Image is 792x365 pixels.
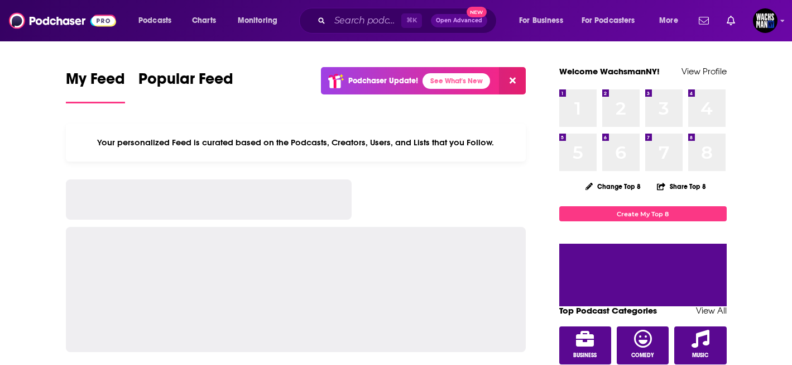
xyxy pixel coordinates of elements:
[753,8,777,33] button: Show profile menu
[573,352,597,359] span: Business
[330,12,401,30] input: Search podcasts, credits, & more...
[348,76,418,86] p: Podchaser Update!
[559,66,660,77] a: Welcome WachsmanNY!
[423,73,490,89] a: See What's New
[66,69,125,103] a: My Feed
[192,13,216,29] span: Charts
[66,69,125,95] span: My Feed
[696,305,727,316] a: View All
[694,11,713,30] a: Show notifications dropdown
[431,14,487,27] button: Open AdvancedNew
[310,8,507,34] div: Search podcasts, credits, & more...
[753,8,777,33] img: User Profile
[9,10,116,31] img: Podchaser - Follow, Share and Rate Podcasts
[401,13,422,28] span: ⌘ K
[659,13,678,29] span: More
[559,305,657,316] a: Top Podcast Categories
[138,69,233,95] span: Popular Feed
[519,13,563,29] span: For Business
[230,12,292,30] button: open menu
[579,179,648,193] button: Change Top 8
[651,12,692,30] button: open menu
[617,326,669,364] a: Comedy
[582,13,635,29] span: For Podcasters
[131,12,186,30] button: open menu
[656,176,707,197] button: Share Top 8
[574,12,651,30] button: open menu
[467,7,487,17] span: New
[511,12,577,30] button: open menu
[674,326,727,364] a: Music
[692,352,708,359] span: Music
[138,13,171,29] span: Podcasts
[66,124,526,162] div: Your personalized Feed is curated based on the Podcasts, Creators, Users, and Lists that you Follow.
[559,206,727,221] a: Create My Top 8
[559,326,612,364] a: Business
[722,11,740,30] a: Show notifications dropdown
[185,12,223,30] a: Charts
[753,8,777,33] span: Logged in as WachsmanNY
[631,352,654,359] span: Comedy
[138,69,233,103] a: Popular Feed
[681,66,727,77] a: View Profile
[436,18,482,23] span: Open Advanced
[238,13,277,29] span: Monitoring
